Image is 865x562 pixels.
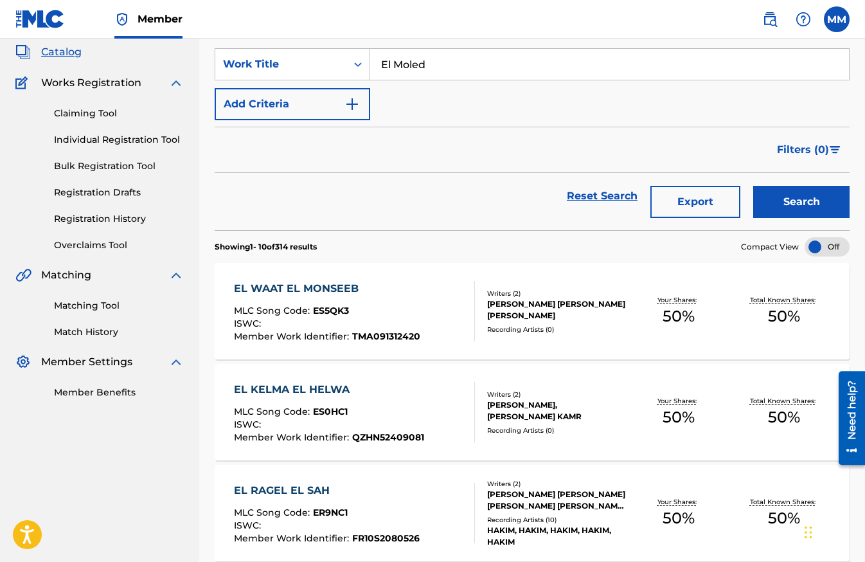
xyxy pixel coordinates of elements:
[15,75,32,91] img: Works Registration
[663,305,695,328] span: 50 %
[234,520,264,531] span: ISWC :
[215,48,850,230] form: Search Form
[234,532,352,544] span: Member Work Identifier :
[234,331,352,342] span: Member Work Identifier :
[168,354,184,370] img: expand
[487,426,626,435] div: Recording Artists ( 0 )
[657,295,700,305] p: Your Shares:
[830,146,841,154] img: filter
[762,12,778,27] img: search
[41,267,91,283] span: Matching
[54,239,184,252] a: Overclaims Tool
[234,305,313,316] span: MLC Song Code :
[54,212,184,226] a: Registration History
[138,12,183,26] span: Member
[313,507,348,518] span: ER9NC1
[352,431,424,443] span: QZHN52409081
[15,10,65,28] img: MLC Logo
[750,497,819,507] p: Total Known Shares:
[54,133,184,147] a: Individual Registration Tool
[234,431,352,443] span: Member Work Identifier :
[757,6,783,32] a: Public Search
[657,396,700,406] p: Your Shares:
[768,305,800,328] span: 50 %
[777,142,829,158] span: Filters ( 0 )
[805,513,812,552] div: Drag
[234,419,264,430] span: ISWC :
[223,57,339,72] div: Work Title
[487,289,626,298] div: Writers ( 2 )
[487,489,626,512] div: [PERSON_NAME] [PERSON_NAME] [PERSON_NAME] [PERSON_NAME] [PERSON_NAME]
[313,305,349,316] span: ES5QK3
[487,390,626,399] div: Writers ( 2 )
[234,483,420,498] div: EL RAGEL EL SAH
[215,88,370,120] button: Add Criteria
[215,364,850,460] a: EL KELMA EL HELWAMLC Song Code:ES0HC1ISWC:Member Work Identifier:QZHN52409081Writers (2)[PERSON_N...
[768,406,800,429] span: 50 %
[344,96,360,112] img: 9d2ae6d4665cec9f34b9.svg
[54,386,184,399] a: Member Benefits
[234,382,424,397] div: EL KELMA EL HELWA
[487,525,626,548] div: HAKIM, HAKIM, HAKIM, HAKIM, HAKIM
[54,299,184,313] a: Matching Tool
[15,354,31,370] img: Member Settings
[790,6,816,32] div: Help
[215,263,850,359] a: EL WAAT EL MONSEEBMLC Song Code:ES5QK3ISWC:Member Work Identifier:TMA091312420Writers (2)[PERSON_...
[663,406,695,429] span: 50 %
[234,318,264,329] span: ISWC :
[796,12,811,27] img: help
[234,507,313,518] span: MLC Song Code :
[215,241,317,253] p: Showing 1 - 10 of 314 results
[313,406,348,417] span: ES0HC1
[560,182,644,210] a: Reset Search
[41,75,141,91] span: Works Registration
[54,107,184,120] a: Claiming Tool
[352,532,420,544] span: FR10S2080526
[750,396,819,406] p: Total Known Shares:
[41,44,82,60] span: Catalog
[487,399,626,422] div: [PERSON_NAME], [PERSON_NAME] KAMR
[487,479,626,489] div: Writers ( 2 )
[650,186,740,218] button: Export
[234,281,420,296] div: EL WAAT EL MONSEEB
[829,367,865,470] iframe: Resource Center
[54,325,184,339] a: Match History
[215,465,850,561] a: EL RAGEL EL SAHMLC Song Code:ER9NC1ISWC:Member Work Identifier:FR10S2080526Writers (2)[PERSON_NAM...
[15,44,82,60] a: CatalogCatalog
[54,159,184,173] a: Bulk Registration Tool
[15,44,31,60] img: Catalog
[663,507,695,530] span: 50 %
[168,267,184,283] img: expand
[768,507,800,530] span: 50 %
[657,497,700,507] p: Your Shares:
[487,515,626,525] div: Recording Artists ( 10 )
[352,331,420,342] span: TMA091312420
[769,134,850,166] button: Filters (0)
[234,406,313,417] span: MLC Song Code :
[15,267,31,283] img: Matching
[824,6,850,32] div: User Menu
[753,186,850,218] button: Search
[750,295,819,305] p: Total Known Shares:
[168,75,184,91] img: expand
[741,241,799,253] span: Compact View
[114,12,130,27] img: Top Rightsholder
[41,354,132,370] span: Member Settings
[487,298,626,322] div: [PERSON_NAME] [PERSON_NAME] [PERSON_NAME]
[487,325,626,334] div: Recording Artists ( 0 )
[801,500,865,562] iframe: Chat Widget
[54,186,184,199] a: Registration Drafts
